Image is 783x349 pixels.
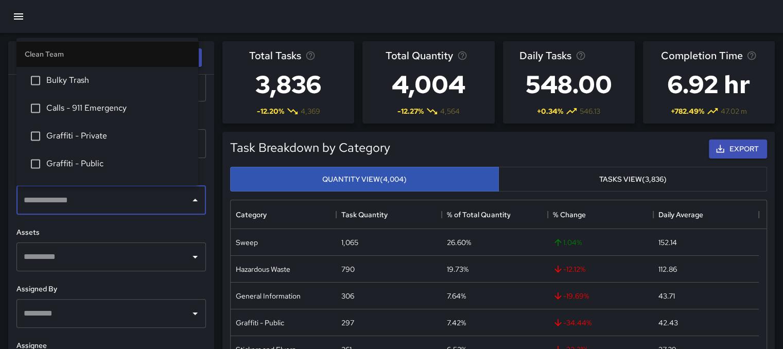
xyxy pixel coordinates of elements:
[236,200,267,229] div: Category
[553,318,591,328] span: -34.44 %
[236,291,301,301] div: General Information
[447,237,471,248] div: 26.60%
[341,264,355,274] div: 790
[46,130,190,142] span: Graffiti - Private
[249,47,301,64] span: Total Tasks
[301,106,320,116] span: 4,369
[230,167,499,192] button: Quantity View(4,004)
[257,106,284,116] span: -12.20 %
[553,237,582,248] span: 1.04 %
[658,291,675,301] div: 43.71
[397,106,424,116] span: -12.27 %
[46,74,190,86] span: Bulky Trash
[341,237,358,248] div: 1,065
[447,291,466,301] div: 7.64%
[548,200,653,229] div: % Change
[553,200,586,229] div: % Change
[721,106,747,116] span: 47.02 m
[46,185,190,198] span: Hazardous Waste
[537,106,563,116] span: + 0.34 %
[46,102,190,114] span: Calls - 911 Emergency
[16,227,206,238] h6: Assets
[236,318,284,328] div: Graffiti - Public
[658,264,677,274] div: 112.86
[658,200,703,229] div: Daily Average
[188,306,202,321] button: Open
[553,264,585,274] span: -12.12 %
[46,158,190,170] span: Graffiti - Public
[519,64,618,105] h3: 548.00
[660,47,742,64] span: Completion Time
[16,42,198,66] li: Clean Team
[447,318,466,328] div: 7.42%
[498,167,767,192] button: Tasks View(3,836)
[188,250,202,264] button: Open
[519,47,571,64] span: Daily Tasks
[236,237,258,248] div: Sweep
[386,47,453,64] span: Total Quantity
[709,139,767,159] button: Export
[442,200,547,229] div: % of Total Quantity
[305,50,316,61] svg: Total number of tasks in the selected period, compared to the previous period.
[230,139,390,156] h5: Task Breakdown by Category
[341,200,388,229] div: Task Quantity
[447,200,510,229] div: % of Total Quantity
[231,200,336,229] div: Category
[457,50,467,61] svg: Total task quantity in the selected period, compared to the previous period.
[16,284,206,295] h6: Assigned By
[447,264,468,274] div: 19.73%
[553,291,589,301] span: -19.69 %
[658,237,677,248] div: 152.14
[386,64,472,105] h3: 4,004
[440,106,460,116] span: 4,564
[341,318,354,328] div: 297
[746,50,757,61] svg: Average time taken to complete tasks in the selected period, compared to the previous period.
[658,318,678,328] div: 42.43
[341,291,354,301] div: 306
[236,264,290,274] div: Hazardous Waste
[249,64,327,105] h3: 3,836
[671,106,704,116] span: + 782.49 %
[660,64,757,105] h3: 6.92 hr
[576,50,586,61] svg: Average number of tasks per day in the selected period, compared to the previous period.
[336,200,442,229] div: Task Quantity
[653,200,759,229] div: Daily Average
[580,106,600,116] span: 546.13
[188,193,202,207] button: Close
